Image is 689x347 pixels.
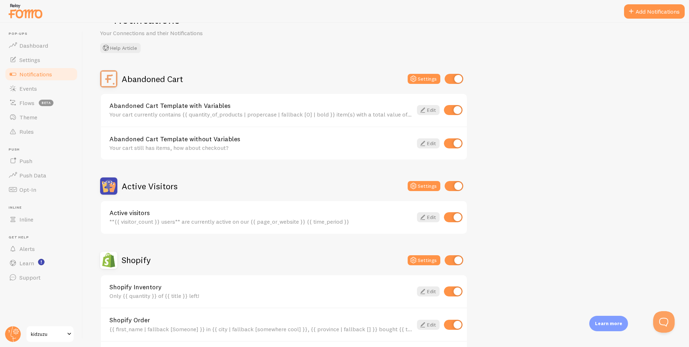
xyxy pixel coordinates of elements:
[19,157,32,165] span: Push
[589,316,628,331] div: Learn more
[109,284,413,290] a: Shopify Inventory
[122,73,183,85] h2: Abandoned Cart
[19,260,34,267] span: Learn
[19,71,52,78] span: Notifications
[417,320,440,330] a: Edit
[19,216,33,223] span: Inline
[19,99,34,106] span: Flows
[9,205,78,210] span: Inline
[109,326,413,332] div: {{ first_name | fallback [Someone] }} in {{ city | fallback [somewhere cool] }}, {{ province | fa...
[408,255,440,265] button: Settings
[38,259,44,265] svg: <p>Watch New Feature Tutorials!</p>
[19,274,41,281] span: Support
[408,74,440,84] button: Settings
[9,147,78,152] span: Push
[109,111,413,118] div: Your cart currently contains {{ quantity_of_products | propercase | fallback [0] | bold }} item(s...
[4,96,78,110] a: Flows beta
[4,124,78,139] a: Rules
[417,212,440,222] a: Edit
[408,181,440,191] button: Settings
[19,42,48,49] span: Dashboard
[417,138,440,148] a: Edit
[100,70,117,87] img: Abandoned Cart
[31,330,65,338] span: kidzuzu
[109,136,413,142] a: Abandoned Cart Template without Variables
[4,53,78,67] a: Settings
[417,105,440,115] a: Edit
[19,85,37,92] span: Events
[122,255,151,266] h2: Shopify
[4,270,78,285] a: Support
[100,252,117,269] img: Shopify
[19,245,35,252] span: Alerts
[4,67,78,81] a: Notifications
[109,293,413,299] div: Only {{ quantity }} of {{ title }} left!
[4,81,78,96] a: Events
[4,168,78,182] a: Push Data
[109,317,413,323] a: Shopify Order
[4,256,78,270] a: Learn
[8,2,43,20] img: fomo-relay-logo-orange.svg
[19,56,40,63] span: Settings
[109,144,413,151] div: Your cart still has items, how about checkout?
[26,325,74,343] a: kidzuzu
[9,235,78,240] span: Get Help
[19,186,36,193] span: Opt-In
[9,32,78,36] span: Pop-ups
[122,181,178,192] h2: Active Visitors
[4,242,78,256] a: Alerts
[100,29,272,37] p: Your Connections and their Notifications
[19,172,46,179] span: Push Data
[595,320,622,327] p: Learn more
[4,154,78,168] a: Push
[19,128,34,135] span: Rules
[4,182,78,197] a: Opt-In
[653,311,675,333] iframe: Help Scout Beacon - Open
[19,114,37,121] span: Theme
[109,210,413,216] a: Active visitors
[39,100,53,106] span: beta
[109,218,413,225] div: **{{ visitor_count }} users** are currently active on our {{ page_or_website }} {{ time_period }}
[4,38,78,53] a: Dashboard
[100,43,141,53] button: Help Article
[4,212,78,227] a: Inline
[417,286,440,296] a: Edit
[100,177,117,195] img: Active Visitors
[4,110,78,124] a: Theme
[109,103,413,109] a: Abandoned Cart Template with Variables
